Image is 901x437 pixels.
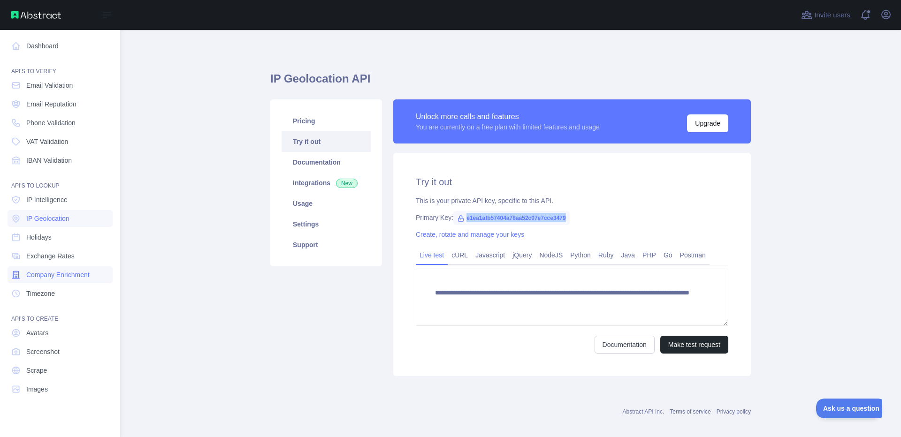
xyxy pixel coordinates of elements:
div: Primary Key: [416,213,728,222]
a: Javascript [472,248,509,263]
a: Avatars [8,324,113,341]
a: Usage [282,193,371,214]
span: Images [26,384,48,394]
a: Company Enrichment [8,266,113,283]
a: Exchange Rates [8,248,113,264]
span: Email Reputation [26,99,76,109]
h2: Try it out [416,175,728,188]
a: Pricing [282,111,371,131]
span: Invite users [814,10,850,21]
span: Holidays [26,233,52,242]
a: Live test [416,248,448,263]
a: cURL [448,248,472,263]
div: This is your private API key, specific to this API. [416,196,728,205]
a: Dashboard [8,38,113,54]
a: Support [282,234,371,255]
a: IP Geolocation [8,210,113,227]
span: IBAN Validation [26,156,72,165]
a: Holidays [8,229,113,246]
a: PHP [639,248,660,263]
div: API'S TO LOOKUP [8,171,113,189]
img: Abstract API [11,11,61,19]
h1: IP Geolocation API [270,71,751,94]
a: Email Reputation [8,96,113,113]
a: Abstract API Inc. [623,408,664,415]
a: Postman [676,248,710,263]
a: Images [8,381,113,398]
span: Avatars [26,328,48,338]
span: VAT Validation [26,137,68,146]
span: IP Intelligence [26,195,68,204]
a: Scrape [8,362,113,379]
span: Email Validation [26,81,73,90]
a: NodeJS [535,248,566,263]
span: Company Enrichment [26,270,90,279]
a: Settings [282,214,371,234]
a: Documentation [282,152,371,173]
a: VAT Validation [8,133,113,150]
div: Unlock more calls and features [416,111,600,122]
a: Integrations New [282,173,371,193]
a: Ruby [595,248,618,263]
span: Timezone [26,289,55,298]
span: New [336,179,358,188]
a: jQuery [509,248,535,263]
a: IP Intelligence [8,191,113,208]
a: Documentation [595,336,655,354]
a: Privacy policy [717,408,751,415]
a: Java [618,248,639,263]
span: e1ea1afb57404a78aa52c07e7cce3479 [453,211,570,225]
a: Python [566,248,595,263]
a: Create, rotate and manage your keys [416,231,524,238]
button: Upgrade [687,114,728,132]
a: Terms of service [670,408,710,415]
a: Screenshot [8,343,113,360]
span: IP Geolocation [26,214,69,223]
button: Invite users [799,8,852,23]
span: Screenshot [26,347,60,356]
span: Exchange Rates [26,251,75,261]
a: Go [660,248,676,263]
div: You are currently on a free plan with limited features and usage [416,122,600,132]
div: API'S TO VERIFY [8,56,113,75]
a: Try it out [282,131,371,152]
a: Phone Validation [8,114,113,131]
a: Timezone [8,285,113,302]
span: Scrape [26,366,47,375]
button: Make test request [660,336,728,354]
div: API'S TO CREATE [8,304,113,323]
span: Phone Validation [26,118,76,128]
a: Email Validation [8,77,113,94]
a: IBAN Validation [8,152,113,169]
iframe: Toggle Customer Support [816,399,882,418]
